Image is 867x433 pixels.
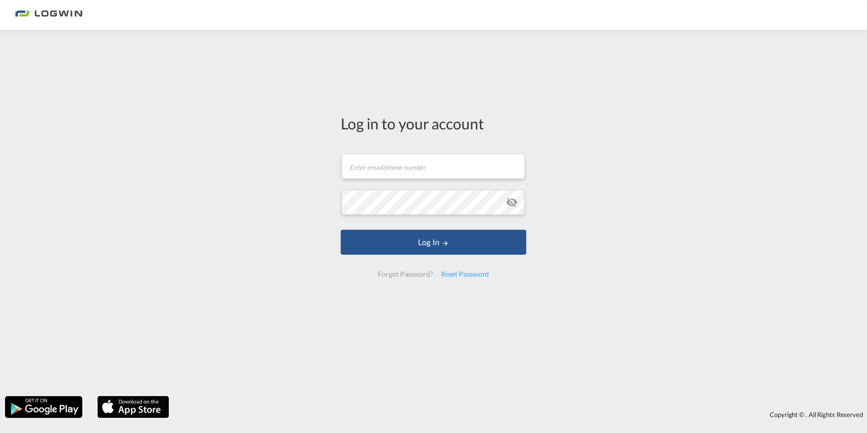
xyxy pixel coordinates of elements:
md-icon: icon-eye-off [506,196,518,208]
img: apple.png [96,395,170,419]
div: Reset Password [437,265,493,283]
button: LOGIN [341,230,526,255]
img: google.png [4,395,83,419]
div: Log in to your account [341,113,526,134]
img: 2761ae10d95411efa20a1f5e0282d2d7.png [15,4,82,26]
div: Forgot Password? [374,265,436,283]
input: Enter email/phone number [342,154,525,179]
div: Copyright © . All Rights Reserved [174,406,867,423]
